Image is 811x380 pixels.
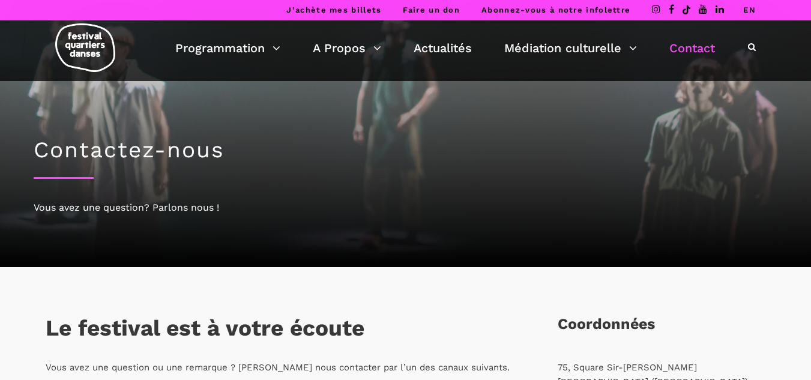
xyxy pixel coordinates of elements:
a: Contact [669,38,715,58]
h1: Contactez-nous [34,137,778,163]
a: A Propos [313,38,381,58]
a: Abonnez-vous à notre infolettre [481,5,630,14]
a: Faire un don [403,5,460,14]
a: J’achète mes billets [286,5,381,14]
a: Programmation [175,38,280,58]
img: logo-fqd-med [55,23,115,72]
h3: Le festival est à votre écoute [46,315,364,345]
h3: Coordonnées [558,315,655,345]
div: Vous avez une question? Parlons nous ! [34,200,778,216]
a: EN [743,5,756,14]
p: Vous avez une question ou une remarque ? [PERSON_NAME] nous contacter par l’un des canaux suivants. [46,360,510,375]
a: Actualités [414,38,472,58]
a: Médiation culturelle [504,38,637,58]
